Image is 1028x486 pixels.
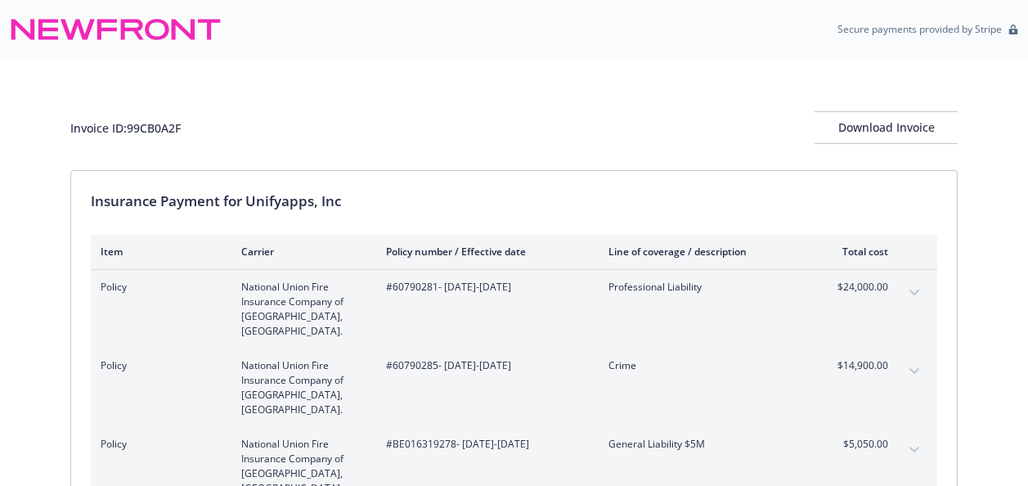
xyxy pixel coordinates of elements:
[837,22,1002,36] p: Secure payments provided by Stripe
[386,358,582,373] span: #60790285 - [DATE]-[DATE]
[101,280,215,295] span: Policy
[70,119,181,137] div: Invoice ID: 99CB0A2F
[386,280,582,295] span: #60790281 - [DATE]-[DATE]
[901,437,927,463] button: expand content
[827,358,888,373] span: $14,900.00
[241,245,360,259] div: Carrier
[241,280,360,339] span: National Union Fire Insurance Company of [GEOGRAPHIC_DATA], [GEOGRAPHIC_DATA].
[827,245,888,259] div: Total cost
[901,358,927,385] button: expand content
[386,245,582,259] div: Policy number / Effective date
[815,111,958,144] button: Download Invoice
[608,358,801,373] span: Crime
[91,191,937,212] div: Insurance Payment for Unifyapps, Inc
[608,437,801,452] span: General Liability $5M
[91,270,937,349] div: PolicyNational Union Fire Insurance Company of [GEOGRAPHIC_DATA], [GEOGRAPHIC_DATA].#60790281- [D...
[827,437,888,452] span: $5,050.00
[91,349,937,427] div: PolicyNational Union Fire Insurance Company of [GEOGRAPHIC_DATA], [GEOGRAPHIC_DATA].#60790285- [D...
[101,358,215,373] span: Policy
[101,437,215,452] span: Policy
[241,358,360,417] span: National Union Fire Insurance Company of [GEOGRAPHIC_DATA], [GEOGRAPHIC_DATA].
[608,280,801,295] span: Professional Liability
[901,280,927,306] button: expand content
[386,437,582,452] span: #BE016319278 - [DATE]-[DATE]
[101,245,215,259] div: Item
[608,245,801,259] div: Line of coverage / description
[827,280,888,295] span: $24,000.00
[815,112,958,143] div: Download Invoice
